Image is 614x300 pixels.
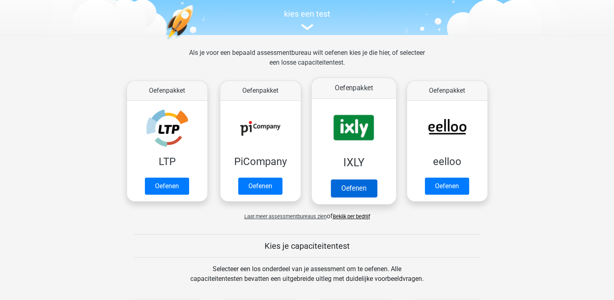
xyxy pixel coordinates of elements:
[301,24,313,30] img: assessment
[145,178,189,195] a: Oefenen
[244,213,327,220] span: Laat meer assessmentbureaus zien
[121,9,494,19] h5: kies een test
[165,5,225,78] img: oefenen
[333,213,370,220] a: Bekijk per bedrijf
[134,241,480,251] h5: Kies je capaciteitentest
[121,205,494,221] div: of
[330,179,377,197] a: Oefenen
[183,264,431,293] div: Selecteer een los onderdeel van je assessment om te oefenen. Alle capaciteitentesten bevatten een...
[121,9,494,30] a: kies een test
[425,178,469,195] a: Oefenen
[238,178,282,195] a: Oefenen
[183,48,431,77] div: Als je voor een bepaald assessmentbureau wilt oefenen kies je die hier, of selecteer een losse ca...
